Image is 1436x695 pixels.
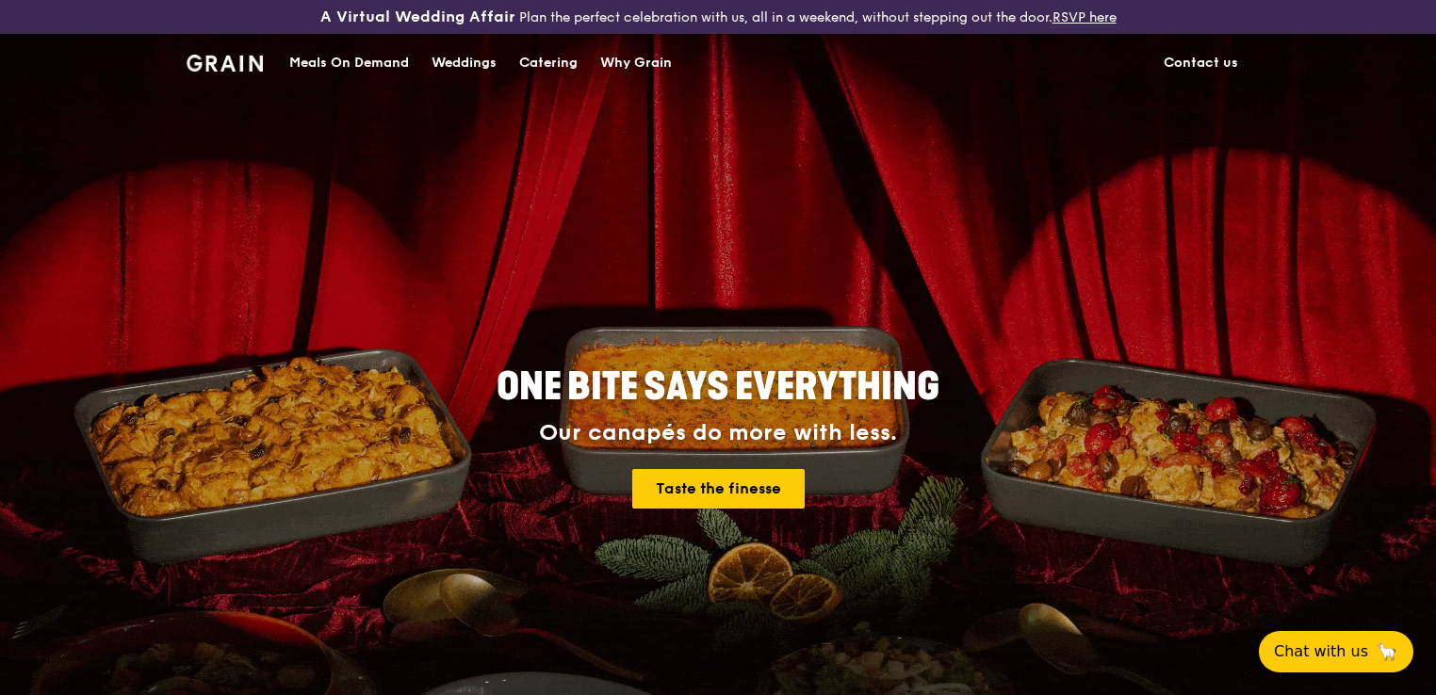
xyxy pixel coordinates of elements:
[1053,9,1117,25] a: RSVP here
[600,35,672,91] div: Why Grain
[508,35,589,91] a: Catering
[519,35,578,91] div: Catering
[1376,640,1398,663] span: 🦙
[589,35,683,91] a: Why Grain
[320,8,515,26] h3: A Virtual Wedding Affair
[289,35,409,91] div: Meals On Demand
[1259,631,1413,672] button: Chat with us🦙
[432,35,497,91] div: Weddings
[239,8,1197,26] div: Plan the perfect celebration with us, all in a weekend, without stepping out the door.
[420,35,508,91] a: Weddings
[497,364,939,410] span: ONE BITE SAYS EVERYTHING
[1274,640,1368,663] span: Chat with us
[187,55,263,72] img: Grain
[379,420,1057,446] div: Our canapés do more with less.
[187,33,263,89] a: GrainGrain
[632,469,805,509] a: Taste the finesse
[1152,35,1249,91] a: Contact us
